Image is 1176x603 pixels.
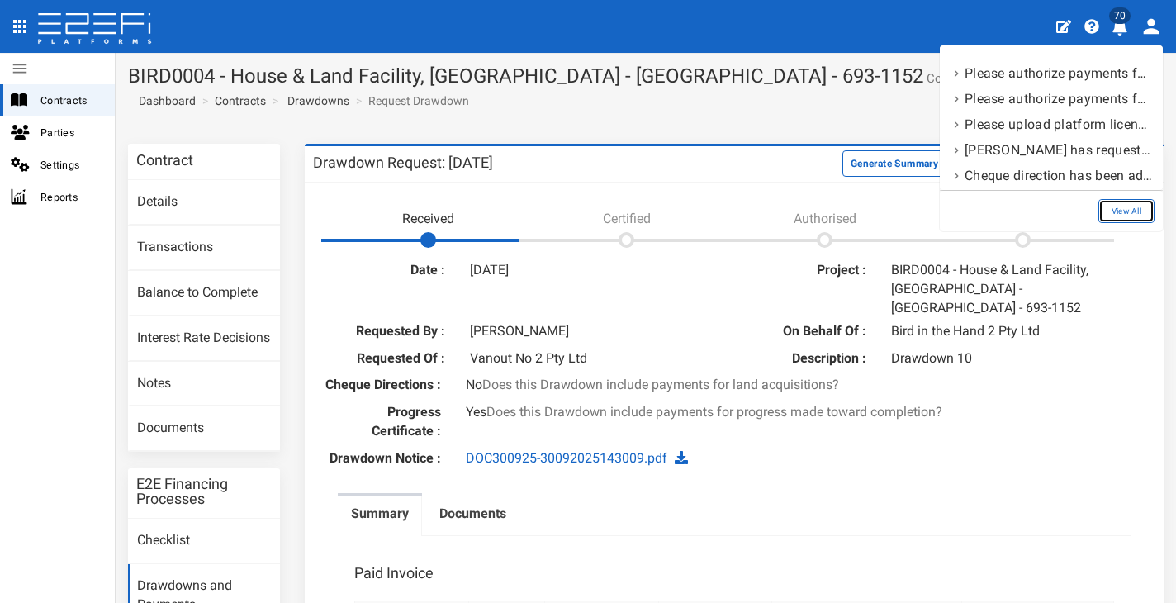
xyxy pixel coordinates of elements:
[1098,199,1155,223] a: View All
[965,115,1153,134] p: Please upload platform licence fees for Drawdown 1 for the contract Test Facility
[965,140,1153,159] p: Richard McKeon has requested Drawdown 1 for the contract Test Facility
[948,60,1155,86] a: Please authorize payments for Drawdown 13 for the contract SEDG0003 - 196, 206 & 208 Fleming Road...
[948,163,1155,188] a: Cheque direction has been added. Please update balance to cost of Drawdown 1 for the contract EST...
[965,166,1153,185] p: Cheque direction has been added. Please update balance to cost of Drawdown 1 for the contract EST...
[965,64,1153,83] p: Please authorize payments for Drawdown 13 for the contract SEDG0003 - 196, 206 & 208 Fleming Road...
[948,112,1155,137] a: Please upload platform licence fees for Drawdown 1 for the contract Test Facility
[948,86,1155,112] a: Please authorize payments for Drawdown 1 for the contract Test Facility
[965,89,1153,108] p: Please authorize payments for Drawdown 1 for the contract Test Facility
[948,137,1155,163] a: Richard McKeon has requested Drawdown 1 for the contract Test Facility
